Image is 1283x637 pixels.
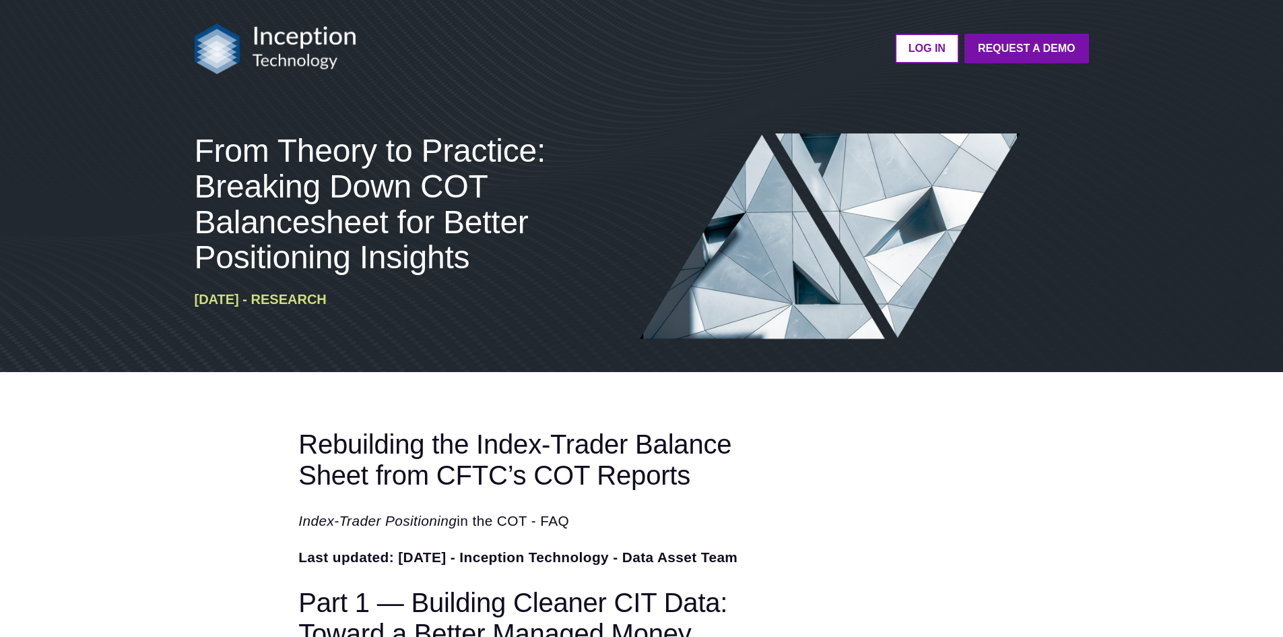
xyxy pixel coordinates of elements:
[964,34,1089,63] a: Request a Demo
[298,513,457,528] em: Index‐Trader Positioning
[298,549,737,565] strong: Last updated: [DATE] - Inception Technology - Data Asset Team
[298,429,783,491] h3: Rebuilding the Index-Trader Balance Sheet from CFTC’s COT Reports
[895,34,959,63] a: LOG IN
[978,42,1076,54] strong: Request a Demo
[195,292,561,307] h6: [DATE] - Research
[195,133,546,275] span: From Theory to Practice: Breaking Down COT Balancesheet for Better Positioning Insights
[298,512,783,566] p: in the COT - FAQ
[909,42,946,54] strong: LOG IN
